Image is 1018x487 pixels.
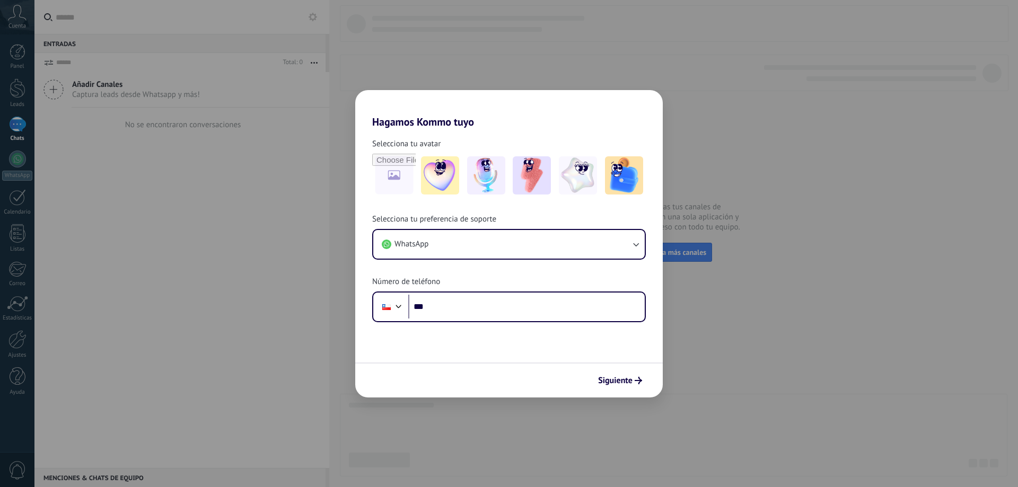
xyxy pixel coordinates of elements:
span: WhatsApp [394,239,428,250]
img: -3.jpeg [513,156,551,194]
span: Siguiente [598,377,633,384]
span: Selecciona tu avatar [372,139,441,149]
div: Chile: + 56 [376,296,397,318]
img: -1.jpeg [421,156,459,194]
button: Siguiente [593,371,647,389]
img: -2.jpeg [467,156,505,194]
img: -4.jpeg [559,156,597,194]
span: Selecciona tu preferencia de soporte [372,214,496,225]
h2: Hagamos Kommo tuyo [355,90,663,128]
button: WhatsApp [373,230,645,259]
span: Número de teléfono [372,277,440,287]
img: -5.jpeg [605,156,643,194]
